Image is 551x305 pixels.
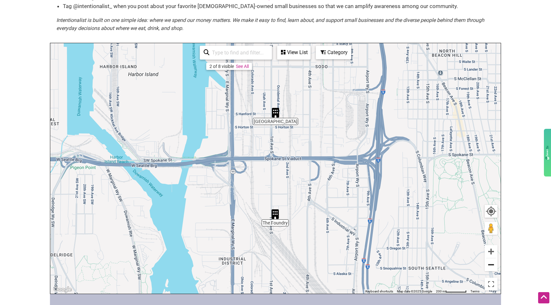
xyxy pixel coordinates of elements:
[270,209,280,219] div: The Foundry
[236,64,249,69] a: See All
[470,290,479,293] a: Terms
[538,292,549,303] div: Scroll Back to Top
[278,46,310,59] div: View List
[200,46,272,60] div: Type to search and filter
[209,64,234,69] div: 2 of 8 visible
[397,290,432,293] span: Map data ©2025 Google
[484,277,498,291] button: Toggle fullscreen view
[271,108,280,118] div: Sodo Park
[316,46,351,59] div: Filter by category
[209,46,268,59] input: Type to find and filter...
[316,46,351,59] div: Category
[52,285,73,294] a: Open this area in Google Maps (opens a new window)
[485,222,498,235] button: Drag Pegman onto the map to open Street View
[436,290,445,293] span: 200 m
[52,285,73,294] img: Google
[485,258,498,271] button: Zoom out
[434,289,469,294] button: Map Scale: 200 m per 62 pixels
[365,289,393,294] button: Keyboard shortcuts
[63,2,495,11] li: Tag @intentionalist_ when you post about your favorite [DEMOGRAPHIC_DATA]-owned small businesses ...
[485,245,498,258] button: Zoom in
[485,205,498,218] button: Your Location
[56,17,484,32] em: Intentionalist is built on one simple idea: where we spend our money matters. We make it easy to ...
[546,146,549,160] img: gdzwAHDJa65OwAAAABJRU5ErkJggg==
[277,46,311,60] div: See a list of the visible businesses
